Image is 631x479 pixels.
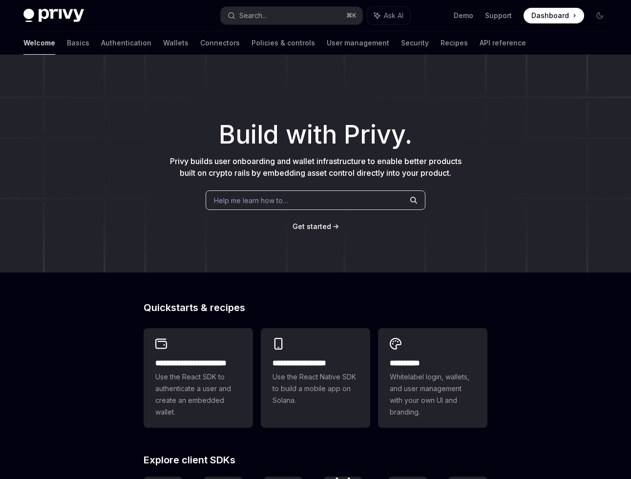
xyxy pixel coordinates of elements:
[454,11,473,21] a: Demo
[367,7,410,24] button: Ask AI
[261,328,370,428] a: **** **** **** ***Use the React Native SDK to build a mobile app on Solana.
[163,31,189,55] a: Wallets
[390,371,476,418] span: Whitelabel login, wallets, and user management with your own UI and branding.
[155,371,241,418] span: Use the React SDK to authenticate a user and create an embedded wallet.
[524,8,584,23] a: Dashboard
[592,8,608,23] button: Toggle dark mode
[480,31,526,55] a: API reference
[23,31,55,55] a: Welcome
[67,31,89,55] a: Basics
[23,9,84,22] img: dark logo
[239,10,267,21] div: Search...
[221,7,362,24] button: Search...⌘K
[293,222,331,231] a: Get started
[200,31,240,55] a: Connectors
[101,31,151,55] a: Authentication
[531,11,569,21] span: Dashboard
[170,156,462,178] span: Privy builds user onboarding and wallet infrastructure to enable better products built on crypto ...
[485,11,512,21] a: Support
[327,31,389,55] a: User management
[144,303,245,312] span: Quickstarts & recipes
[441,31,468,55] a: Recipes
[252,31,315,55] a: Policies & controls
[384,11,403,21] span: Ask AI
[219,126,412,144] span: Build with Privy.
[293,222,331,230] span: Get started
[214,195,288,206] span: Help me learn how to…
[346,12,357,20] span: ⌘ K
[378,328,487,428] a: **** *****Whitelabel login, wallets, and user management with your own UI and branding.
[144,455,235,465] span: Explore client SDKs
[401,31,429,55] a: Security
[273,371,358,406] span: Use the React Native SDK to build a mobile app on Solana.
